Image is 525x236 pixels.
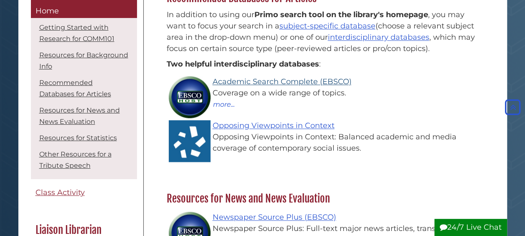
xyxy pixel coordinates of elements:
div: Coverage on a wide range of topics. [175,87,478,99]
span: Home [36,6,59,15]
b: Primo search tool on the library's homepage [254,10,428,19]
a: Class Activity [31,184,137,203]
button: more... [213,99,235,110]
span: Class Activity [36,188,85,198]
a: Getting Started with Research for COMM101 [39,24,114,43]
div: Opposing Viewpoints in Context: Balanced academic and media coverage of contemporary social issues. [175,131,478,154]
a: Opposing Viewpoints in Context [213,121,335,130]
strong: Two helpful interdisciplinary databases [167,59,319,69]
a: Resources for Background Info [39,51,128,71]
h2: Resources for News and News Evaluation [162,192,482,205]
a: interdisciplinary databases [328,33,429,42]
a: Resources for News and News Evaluation [39,107,120,126]
a: Other Resources for a Tribute Speech [39,151,112,170]
a: Resources for Statistics [39,134,117,142]
a: Recommended Databases for Articles [39,79,111,98]
a: Newspaper Source Plus (EBSCO) [213,213,336,222]
p: : [167,59,478,70]
a: Academic Search Complete (EBSCO) [213,77,352,86]
a: subject-specific database [279,21,375,31]
button: 24/7 Live Chat [434,219,507,236]
a: Back to Top [503,103,523,112]
p: In addition to using our , you may want to focus your search in a (choose a relevant subject area... [167,9,478,54]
